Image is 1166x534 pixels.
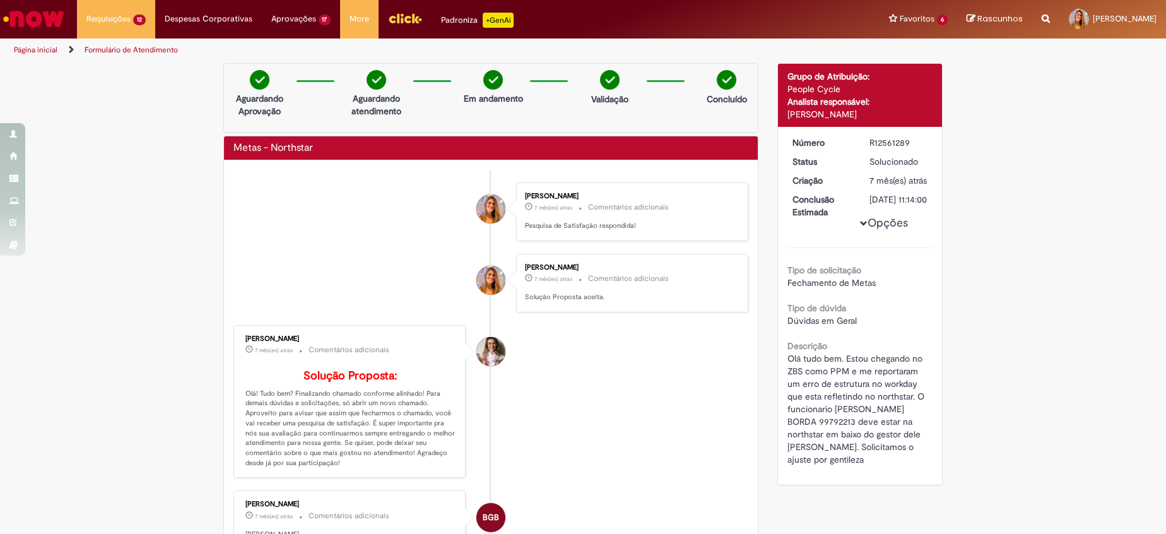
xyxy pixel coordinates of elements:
p: Em andamento [464,92,523,105]
time: 30/01/2025 14:29:13 [534,275,572,283]
span: BGB [483,502,499,533]
span: 7 mês(es) atrás [255,347,293,354]
img: click_logo_yellow_360x200.png [388,9,422,28]
div: Solucionado [869,155,928,168]
time: 30/01/2025 14:29:22 [534,204,572,211]
div: People Cycle [787,83,933,95]
span: Despesas Corporativas [165,13,252,25]
h2: Metas - Northstar Histórico de tíquete [233,143,313,154]
div: [DATE] 11:14:00 [869,193,928,206]
span: Favoritos [900,13,934,25]
div: 22/01/2025 10:44:42 [869,174,928,187]
span: Rascunhos [977,13,1023,25]
div: [PERSON_NAME] [245,501,456,508]
dt: Conclusão Estimada [783,193,861,218]
span: Dúvidas em Geral [787,315,857,326]
span: 7 mês(es) atrás [534,275,572,283]
div: Priscila Cerri Sampaio [476,266,505,295]
dt: Status [783,155,861,168]
img: check-circle-green.png [483,70,503,90]
p: Validação [591,93,628,105]
a: Formulário de Atendimento [85,45,178,55]
ul: Trilhas de página [9,39,768,62]
p: +GenAi [483,13,514,28]
small: Comentários adicionais [588,273,669,284]
small: Comentários adicionais [309,345,389,355]
span: Fechamento de Metas [787,277,876,288]
time: 23/01/2025 01:28:48 [255,513,293,520]
span: More [350,13,369,25]
p: Pesquisa de Satisfação respondida! [525,221,735,231]
p: Aguardando atendimento [346,92,407,117]
span: Aprovações [271,13,316,25]
a: Página inicial [14,45,57,55]
span: 7 mês(es) atrás [869,175,927,186]
img: check-circle-green.png [250,70,269,90]
time: 22/01/2025 10:44:42 [869,175,927,186]
b: Solução Proposta: [303,369,397,383]
div: Analista responsável: [787,95,933,108]
div: [PERSON_NAME] [787,108,933,121]
b: Tipo de solicitação [787,264,861,276]
span: 17 [319,15,331,25]
p: Olá! Tudo bem? Finalizando chamado conforme alinhado! Para demais dúvidas e solicitações, só abri... [245,370,456,468]
div: Priscila Cerri Sampaio [476,194,505,223]
div: [PERSON_NAME] [525,193,735,200]
span: [PERSON_NAME] [1093,13,1157,24]
p: Concluído [707,93,747,105]
img: check-circle-green.png [600,70,620,90]
span: 6 [937,15,948,25]
span: 7 mês(es) atrás [255,513,293,520]
p: Solução Proposta aceita. [525,292,735,302]
p: Aguardando Aprovação [229,92,290,117]
div: [PERSON_NAME] [245,335,456,343]
b: Tipo de dúvida [787,302,846,314]
div: Grupo de Atribuição: [787,70,933,83]
dt: Número [783,136,861,149]
span: Olá tudo bem. Estou chegando no ZBS como PPM e me reportaram um erro de estrutura no workday que ... [787,353,927,465]
b: Descrição [787,340,827,352]
img: check-circle-green.png [717,70,736,90]
a: Rascunhos [967,13,1023,25]
img: ServiceNow [1,6,66,32]
span: 12 [133,15,146,25]
span: Requisições [86,13,131,25]
div: R12561289 [869,136,928,149]
time: 24/01/2025 19:15:59 [255,347,293,354]
small: Comentários adicionais [309,511,389,521]
small: Comentários adicionais [588,202,669,213]
div: Amanda Machado Krug [476,337,505,366]
div: Padroniza [441,13,514,28]
div: [PERSON_NAME] [525,264,735,271]
span: 7 mês(es) atrás [534,204,572,211]
img: check-circle-green.png [367,70,386,90]
dt: Criação [783,174,861,187]
div: Beatriz Guitzel Borghi [476,503,505,532]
